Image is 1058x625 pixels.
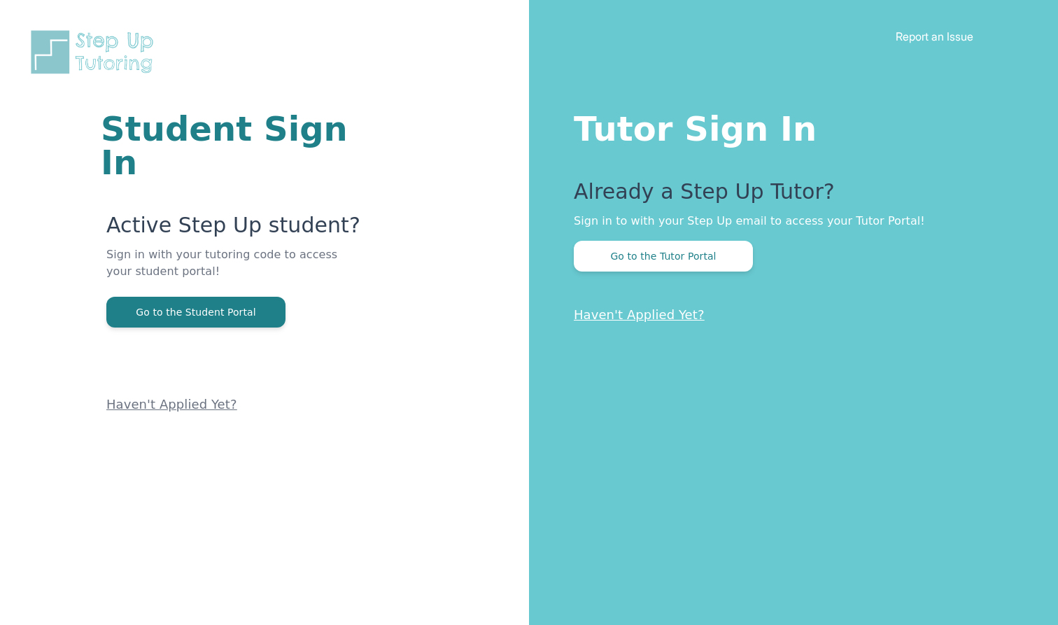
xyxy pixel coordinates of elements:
h1: Student Sign In [101,112,361,179]
button: Go to the Tutor Portal [574,241,753,272]
a: Report an Issue [896,29,973,43]
a: Go to the Student Portal [106,305,285,318]
h1: Tutor Sign In [574,106,1002,146]
p: Active Step Up student? [106,213,361,246]
p: Sign in to with your Step Up email to access your Tutor Portal! [574,213,1002,230]
button: Go to the Student Portal [106,297,285,328]
p: Already a Step Up Tutor? [574,179,1002,213]
img: Step Up Tutoring horizontal logo [28,28,162,76]
a: Haven't Applied Yet? [574,307,705,322]
a: Haven't Applied Yet? [106,397,237,412]
a: Go to the Tutor Portal [574,249,753,262]
p: Sign in with your tutoring code to access your student portal! [106,246,361,297]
